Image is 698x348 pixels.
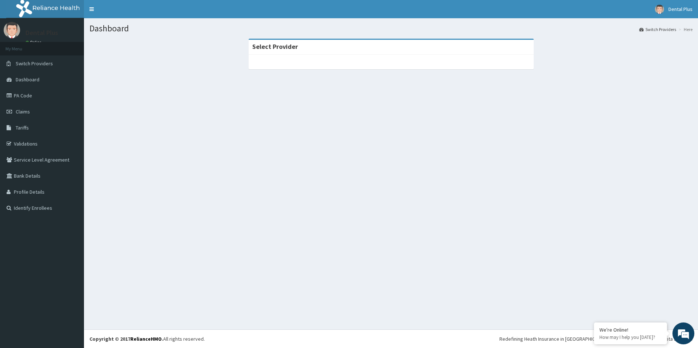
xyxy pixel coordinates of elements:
[26,30,58,36] p: Dental Plus
[655,5,664,14] img: User Image
[16,76,39,83] span: Dashboard
[639,26,676,32] a: Switch Providers
[89,24,693,33] h1: Dashboard
[16,124,29,131] span: Tariffs
[16,108,30,115] span: Claims
[4,22,20,38] img: User Image
[668,6,693,12] span: Dental Plus
[599,326,661,333] div: We're Online!
[677,26,693,32] li: Here
[499,335,693,343] div: Redefining Heath Insurance in [GEOGRAPHIC_DATA] using Telemedicine and Data Science!
[599,334,661,340] p: How may I help you today?
[130,336,162,342] a: RelianceHMO
[84,329,698,348] footer: All rights reserved.
[26,40,43,45] a: Online
[89,336,163,342] strong: Copyright © 2017 .
[16,60,53,67] span: Switch Providers
[252,42,298,51] strong: Select Provider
